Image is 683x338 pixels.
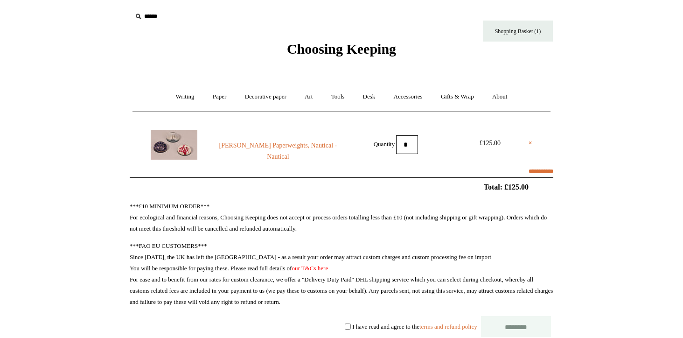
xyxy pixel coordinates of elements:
a: Accessories [385,84,431,109]
p: ***FAO EU CUSTOMERS*** Since [DATE], the UK has left the [GEOGRAPHIC_DATA] - as a result your ord... [130,240,553,308]
a: Art [296,84,321,109]
a: Tools [323,84,353,109]
a: Paper [204,84,235,109]
a: terms and refund policy [419,323,477,330]
img: John Derian Paperweights, Nautical - Nautical [151,130,197,160]
a: Decorative paper [237,84,295,109]
label: Quantity [374,140,395,147]
a: our T&Cs here [292,265,328,272]
a: About [484,84,516,109]
a: Choosing Keeping [287,49,396,55]
a: Gifts & Wrap [432,84,482,109]
label: I have read and agree to the [352,323,477,330]
span: Choosing Keeping [287,41,396,56]
a: Desk [355,84,384,109]
p: ***£10 MINIMUM ORDER*** For ecological and financial reasons, Choosing Keeping does not accept or... [130,201,553,234]
a: [PERSON_NAME] Paperweights, Nautical - Nautical [215,140,341,162]
div: £125.00 [469,138,511,149]
a: × [529,138,532,149]
a: Shopping Basket (1) [483,21,553,42]
a: Writing [167,84,203,109]
h2: Total: £125.00 [108,183,575,191]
